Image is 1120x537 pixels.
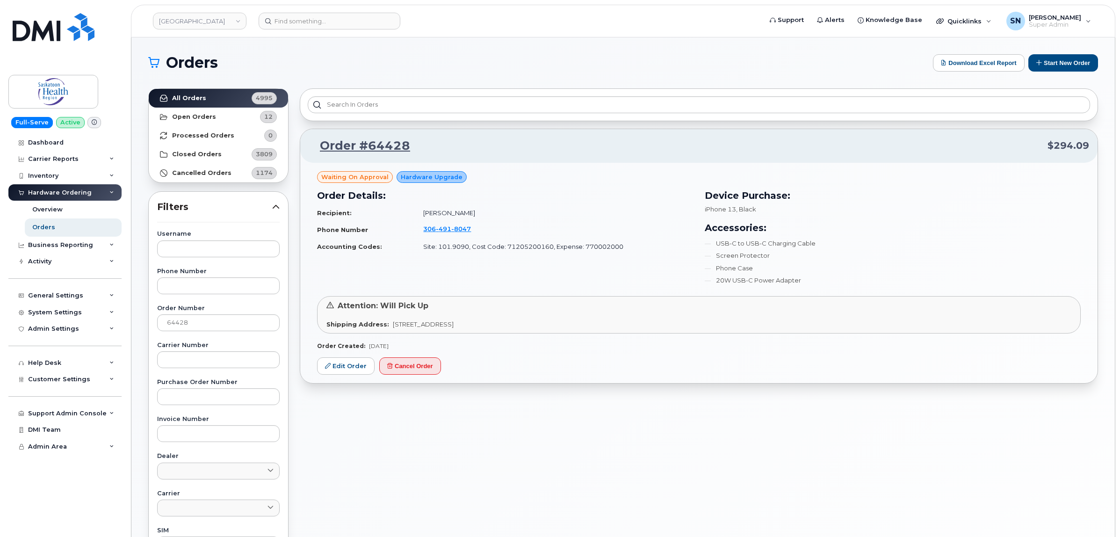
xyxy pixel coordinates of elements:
a: Processed Orders0 [149,126,288,145]
input: Search in orders [308,96,1090,113]
h3: Order Details: [317,189,694,203]
span: Waiting On Approval [321,173,389,181]
li: 20W USB-C Power Adapter [705,276,1081,285]
strong: Cancelled Orders [172,169,231,177]
a: Cancelled Orders1174 [149,164,288,182]
a: Edit Order [317,357,375,375]
label: SIM [157,528,280,534]
span: [STREET_ADDRESS] [393,320,454,328]
span: $294.09 [1048,139,1089,152]
span: 12 [264,112,273,121]
a: Open Orders12 [149,108,288,126]
span: Attention: Will Pick Up [338,301,428,310]
span: Orders [166,56,218,70]
span: 3809 [256,150,273,159]
a: 3064918047 [423,225,482,232]
strong: Processed Orders [172,132,234,139]
label: Phone Number [157,268,280,275]
strong: Accounting Codes: [317,243,382,250]
h3: Device Purchase: [705,189,1081,203]
span: 8047 [451,225,471,232]
strong: Phone Number [317,226,368,233]
td: [PERSON_NAME] [415,205,693,221]
a: Order #64428 [309,138,410,154]
span: Filters [157,200,272,214]
span: 0 [268,131,273,140]
span: 491 [436,225,451,232]
button: Cancel Order [379,357,441,375]
span: 1174 [256,168,273,177]
button: Start New Order [1028,54,1098,72]
label: Invoice Number [157,416,280,422]
label: Purchase Order Number [157,379,280,385]
strong: Recipient: [317,209,352,217]
span: 4995 [256,94,273,102]
span: iPhone 13 [705,205,736,213]
li: Phone Case [705,264,1081,273]
a: All Orders4995 [149,89,288,108]
strong: All Orders [172,94,206,102]
li: USB-C to USB-C Charging Cable [705,239,1081,248]
span: Hardware Upgrade [401,173,462,181]
label: Carrier Number [157,342,280,348]
a: Closed Orders3809 [149,145,288,164]
label: Dealer [157,453,280,459]
label: Username [157,231,280,237]
strong: Closed Orders [172,151,222,158]
button: Download Excel Report [933,54,1025,72]
label: Carrier [157,491,280,497]
span: 306 [423,225,471,232]
label: Order Number [157,305,280,312]
h3: Accessories: [705,221,1081,235]
td: Site: 101.9090, Cost Code: 71205200160, Expense: 770002000 [415,239,693,255]
iframe: Messenger Launcher [1079,496,1113,530]
span: , Black [736,205,756,213]
span: [DATE] [369,342,389,349]
strong: Shipping Address: [326,320,389,328]
strong: Order Created: [317,342,365,349]
strong: Open Orders [172,113,216,121]
li: Screen Protector [705,251,1081,260]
